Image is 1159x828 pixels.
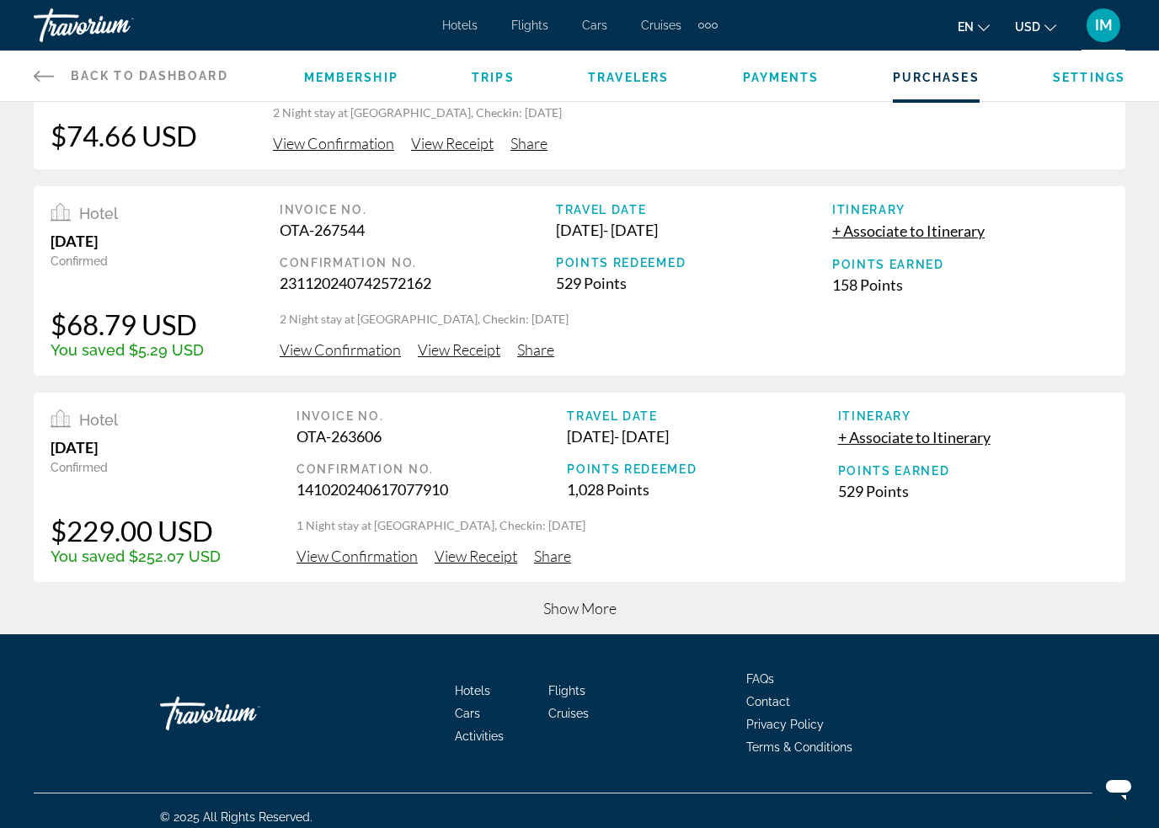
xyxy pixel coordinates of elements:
[280,203,556,216] div: Invoice No.
[958,14,990,39] button: Change language
[588,71,669,84] a: Travelers
[442,19,478,32] a: Hotels
[746,718,824,731] a: Privacy Policy
[51,232,204,250] div: [DATE]
[273,134,394,152] span: View Confirmation
[958,20,974,34] span: en
[296,462,567,476] div: Confirmation No.
[1092,761,1146,815] iframe: Button to launch messaging window
[556,203,832,216] div: Travel Date
[51,341,204,359] div: You saved $5.29 USD
[160,688,328,739] a: Travorium
[641,19,681,32] a: Cruises
[543,599,617,617] span: Show More
[51,461,221,474] div: Confirmed
[455,729,504,743] a: Activities
[1095,17,1113,34] span: IM
[79,205,118,222] span: Hotel
[838,482,1108,500] div: 529 Points
[1082,8,1125,43] button: User Menu
[472,71,515,84] a: Trips
[510,134,547,152] span: Share
[746,740,852,754] a: Terms & Conditions
[548,707,589,720] a: Cruises
[1015,20,1040,34] span: USD
[838,427,991,447] button: + Associate to Itinerary
[832,222,985,240] span: + Associate to Itinerary
[51,307,204,341] div: $68.79 USD
[296,517,1108,534] p: 1 Night stay at [GEOGRAPHIC_DATA], Checkin: [DATE]
[280,340,401,359] span: View Confirmation
[51,514,221,548] div: $229.00 USD
[1015,14,1056,39] button: Change currency
[556,256,832,270] div: Points Redeemed
[51,438,221,457] div: [DATE]
[511,19,548,32] a: Flights
[893,71,980,84] a: Purchases
[455,707,480,720] a: Cars
[418,340,500,359] span: View Receipt
[832,258,1108,271] div: Points Earned
[1053,71,1125,84] a: Settings
[34,51,228,101] a: Back to Dashboard
[567,480,837,499] div: 1,028 Points
[71,69,228,83] span: Back to Dashboard
[455,684,490,697] a: Hotels
[280,256,556,270] div: Confirmation No.
[838,428,991,446] span: + Associate to Itinerary
[556,274,832,292] div: 529 Points
[556,221,832,239] div: [DATE] - [DATE]
[534,547,571,565] span: Share
[567,409,837,423] div: Travel Date
[51,254,204,268] div: Confirmed
[280,311,1108,328] p: 2 Night stay at [GEOGRAPHIC_DATA], Checkin: [DATE]
[832,203,1108,216] div: Itinerary
[838,464,1108,478] div: Points Earned
[296,547,418,565] span: View Confirmation
[79,411,118,429] span: Hotel
[548,684,585,697] a: Flights
[698,12,718,39] button: Extra navigation items
[517,340,554,359] span: Share
[838,409,1108,423] div: Itinerary
[304,71,398,84] a: Membership
[296,427,567,446] div: OTA-263606
[832,275,1108,294] div: 158 Points
[746,672,774,686] a: FAQs
[280,221,556,239] div: OTA-267544
[51,548,221,565] div: You saved $252.07 USD
[746,695,790,708] a: Contact
[832,221,985,241] button: + Associate to Itinerary
[743,71,820,84] a: Payments
[567,462,837,476] div: Points Redeemed
[51,119,197,152] div: $74.66 USD
[273,104,1108,121] p: 2 Night stay at [GEOGRAPHIC_DATA], Checkin: [DATE]
[160,810,312,824] span: © 2025 All Rights Reserved.
[34,3,202,47] a: Travorium
[435,547,517,565] span: View Receipt
[296,480,567,499] div: 141020240617077910
[280,274,556,292] div: 231120240742572162
[411,134,494,152] span: View Receipt
[582,19,607,32] a: Cars
[567,427,837,446] div: [DATE] - [DATE]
